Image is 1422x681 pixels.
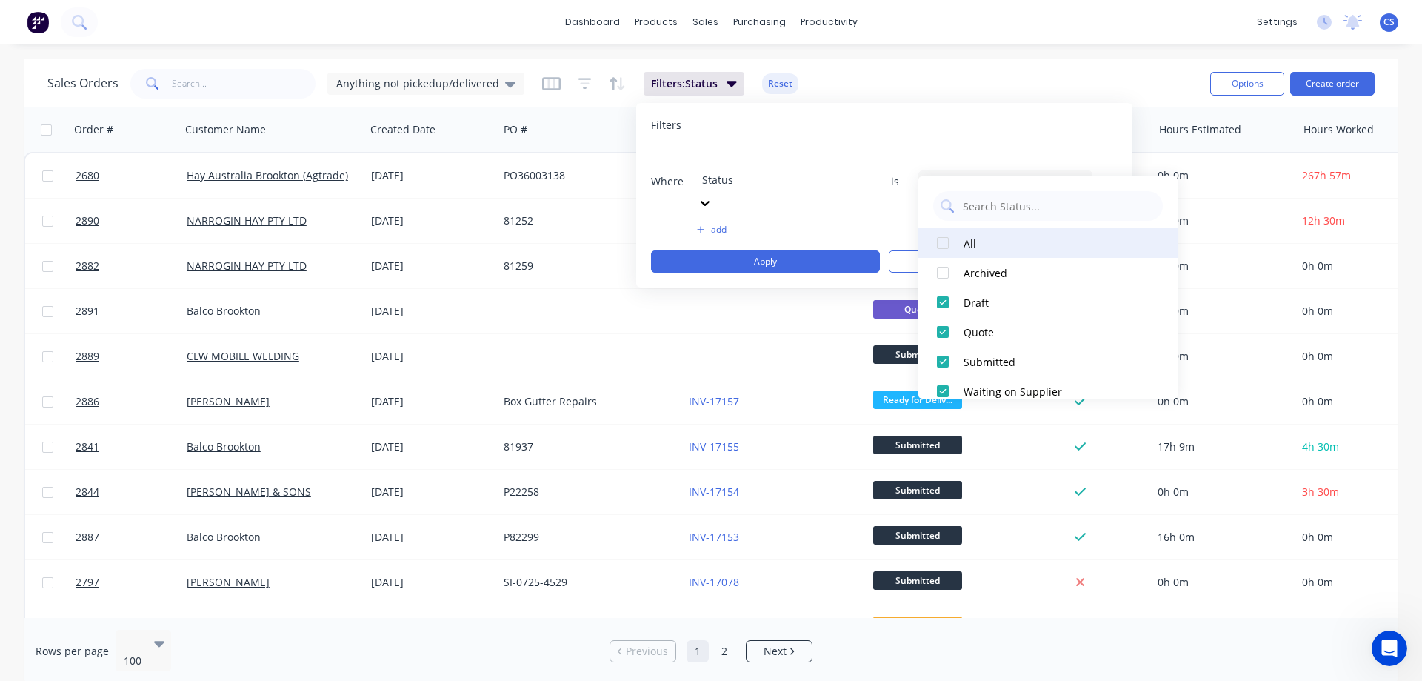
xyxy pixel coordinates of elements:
[371,349,493,364] div: [DATE]
[76,575,99,590] span: 2797
[67,193,81,208] img: Profile image for Maricar
[504,530,668,545] div: P82299
[76,289,187,333] a: 2891
[24,39,178,54] div: Hi [PERSON_NAME].
[873,345,962,364] span: Submitted
[1302,530,1333,544] span: 0h 0m
[918,347,1178,376] button: Submitted
[504,122,527,137] div: PO #
[76,153,187,198] a: 2680
[1158,485,1284,499] div: 0h 0m
[27,11,49,33] img: Factory
[12,89,284,191] div: Caitlin says…
[504,394,668,409] div: Box Gutter Repairs
[187,439,261,454] a: Balco Brookton
[12,30,190,77] div: Hi [PERSON_NAME].What would you like to know?
[697,224,871,236] button: add
[76,168,99,183] span: 2680
[689,575,739,589] a: INV-17078
[1249,11,1305,33] div: settings
[232,6,260,34] button: Home
[36,644,109,659] span: Rows per page
[76,425,187,469] a: 2841
[873,617,962,635] span: In Production
[76,199,187,243] a: 2890
[90,313,174,325] b: Invoice Status
[371,439,493,454] div: [DATE]
[53,376,284,482] div: Hi [PERSON_NAME], thanks for that. I was wondering if doing that might generate a new invoice num...
[23,485,35,497] button: Emoji picker
[1158,439,1284,454] div: 17h 9m
[610,644,675,659] a: Previous page
[964,295,1141,310] div: Draft
[53,89,284,179] div: Hi guys, weve had to add a BOM to order 2575 for Johnsons Highbury. It has been invoiced but is s...
[964,236,1141,251] div: All
[187,259,307,273] a: NARROGIN HAY PTY LTD
[187,349,299,363] a: CLW MOBILE WELDING
[713,640,735,662] a: Page 2
[651,76,718,91] span: Filters: Status
[1372,631,1407,666] iframe: Intercom live chat
[336,76,499,91] span: Anything not pickedup/delivered
[1302,439,1339,454] span: 4h 30m
[889,250,1118,273] button: Clear
[371,394,493,409] div: [DATE]
[76,470,187,514] a: 2844
[687,640,709,662] a: Page 1 is your current page
[873,436,962,454] span: Submitted
[685,11,726,33] div: sales
[1302,485,1339,499] span: 3h 30m
[47,485,59,497] button: Gif picker
[72,7,116,19] h1: Maricar
[76,530,99,545] span: 2887
[76,349,99,364] span: 2889
[918,376,1178,406] button: Waiting on Supplier
[651,118,681,133] span: Filters
[76,259,99,273] span: 2882
[1158,394,1284,409] div: 0h 0m
[1302,575,1333,589] span: 0h 0m
[1158,168,1284,183] div: 0h 0m
[1302,304,1333,318] span: 0h 0m
[76,379,187,424] a: 2886
[918,317,1178,347] button: Quote
[1302,168,1351,182] span: 267h 57m
[10,6,38,34] button: go back
[371,213,493,228] div: [DATE]
[12,30,284,89] div: Factory says…
[504,575,668,590] div: SI-0725-4529
[94,485,106,497] button: Start recording
[1158,259,1284,273] div: 0h 0m
[260,6,287,33] div: Close
[964,325,1141,340] div: Quote
[504,485,668,499] div: P22258
[873,526,962,545] span: Submitted
[76,439,99,454] span: 2841
[172,69,316,99] input: Search...
[702,172,823,187] div: Status
[726,11,793,33] div: purchasing
[504,439,668,454] div: 81937
[187,485,311,499] a: [PERSON_NAME] & SONS
[76,304,99,319] span: 2891
[918,288,1178,317] button: Draft
[762,73,798,94] button: Reset
[1158,213,1284,228] div: 0h 0m
[76,515,187,559] a: 2887
[961,191,1155,221] input: Search Status...
[627,11,685,33] div: products
[24,353,108,362] div: Maricar • 20m ago
[370,122,435,137] div: Created Date
[1158,530,1284,545] div: 16h 0m
[651,250,880,273] button: Apply
[504,168,668,183] div: PO36003138
[187,304,261,318] a: Balco Brookton
[964,354,1141,370] div: Submitted
[689,485,739,499] a: INV-17154
[86,196,124,206] b: Maricar
[47,76,118,90] h1: Sales Orders
[187,575,270,589] a: [PERSON_NAME]
[74,122,113,137] div: Order #
[185,122,266,137] div: Customer Name
[764,644,787,659] span: Next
